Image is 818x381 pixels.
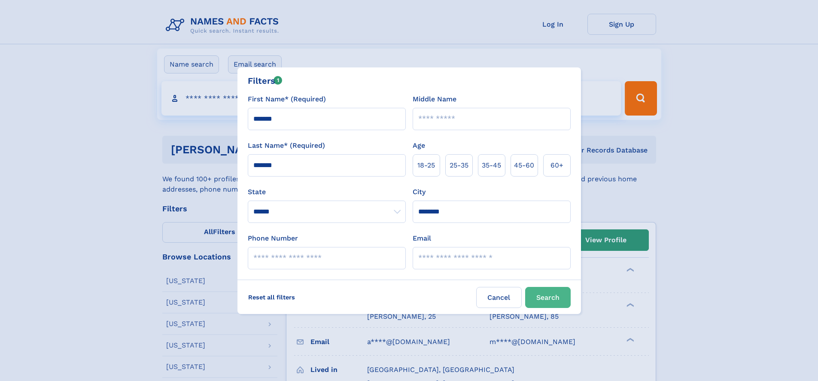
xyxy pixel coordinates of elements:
[248,233,298,244] label: Phone Number
[243,287,301,308] label: Reset all filters
[248,74,283,87] div: Filters
[476,287,522,308] label: Cancel
[450,160,468,171] span: 25‑35
[413,187,426,197] label: City
[417,160,435,171] span: 18‑25
[413,94,456,104] label: Middle Name
[248,140,325,151] label: Last Name* (Required)
[514,160,534,171] span: 45‑60
[525,287,571,308] button: Search
[550,160,563,171] span: 60+
[248,94,326,104] label: First Name* (Required)
[482,160,501,171] span: 35‑45
[248,187,406,197] label: State
[413,233,431,244] label: Email
[413,140,425,151] label: Age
